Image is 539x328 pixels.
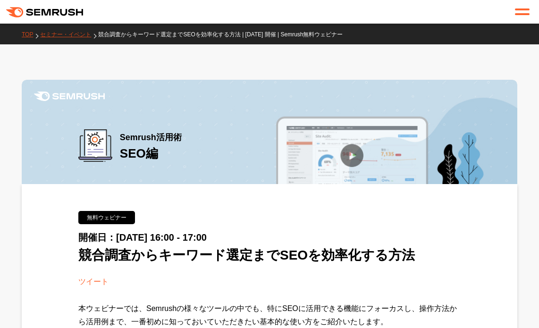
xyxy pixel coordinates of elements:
[120,146,158,160] span: SEO編
[78,278,109,286] a: ツイート
[78,248,415,262] span: 競合調査からキーワード選定までSEOを効率化する方法
[22,31,40,38] a: TOP
[34,92,105,101] img: Semrush
[78,232,207,243] span: 開催日：[DATE] 16:00 - 17:00
[40,31,98,38] a: セミナー・イベント
[78,211,135,224] div: 無料ウェビナー
[98,31,350,38] a: 競合調査からキーワード選定までSEOを効率化する方法 | [DATE] 開催 | Semrush無料ウェビナー
[120,129,182,145] span: Semrush活用術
